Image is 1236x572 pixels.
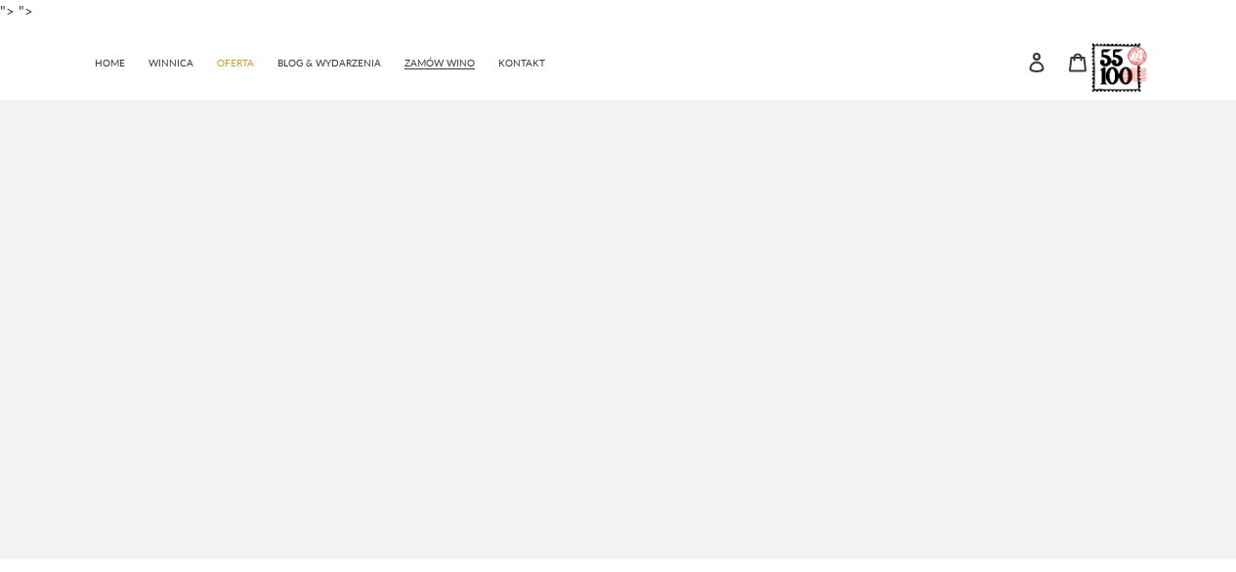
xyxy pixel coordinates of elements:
span: HOME [95,57,125,69]
span: OFERTA [217,57,254,69]
a: BLOG & WYDARZENIA [268,47,391,75]
a: OFERTA [207,47,264,75]
span: ZAMÓW WINO [405,57,475,69]
span: KONTAKT [498,57,545,69]
a: ZAMÓW WINO [395,47,485,75]
span: BLOG & WYDARZENIA [277,57,381,69]
a: KONTAKT [489,47,555,75]
a: HOME [85,47,135,75]
span: WINNICA [149,57,193,69]
a: WINNICA [139,47,203,75]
